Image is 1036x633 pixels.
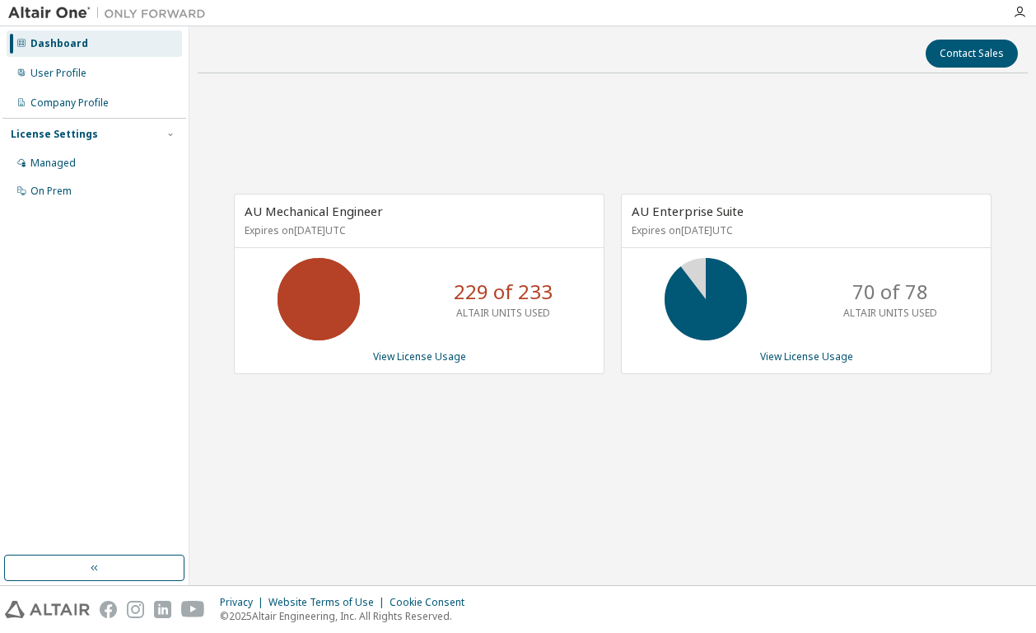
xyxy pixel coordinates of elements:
[30,185,72,198] div: On Prem
[30,37,88,50] div: Dashboard
[220,596,268,609] div: Privacy
[268,596,390,609] div: Website Terms of Use
[632,223,977,237] p: Expires on [DATE] UTC
[154,601,171,618] img: linkedin.svg
[632,203,744,219] span: AU Enterprise Suite
[100,601,117,618] img: facebook.svg
[245,203,383,219] span: AU Mechanical Engineer
[390,596,474,609] div: Cookie Consent
[760,349,853,363] a: View License Usage
[220,609,474,623] p: © 2025 Altair Engineering, Inc. All Rights Reserved.
[30,96,109,110] div: Company Profile
[11,128,98,141] div: License Settings
[456,306,550,320] p: ALTAIR UNITS USED
[454,278,553,306] p: 229 of 233
[30,67,86,80] div: User Profile
[30,157,76,170] div: Managed
[843,306,937,320] p: ALTAIR UNITS USED
[181,601,205,618] img: youtube.svg
[245,223,590,237] p: Expires on [DATE] UTC
[8,5,214,21] img: Altair One
[127,601,144,618] img: instagram.svg
[373,349,466,363] a: View License Usage
[5,601,90,618] img: altair_logo.svg
[852,278,928,306] p: 70 of 78
[926,40,1018,68] button: Contact Sales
